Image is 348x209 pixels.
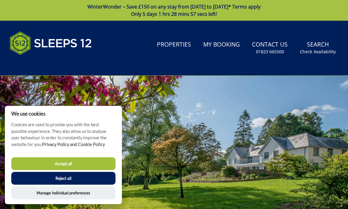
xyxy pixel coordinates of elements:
small: Check Availability [300,49,336,55]
button: Manage Individual preferences [11,186,115,199]
button: Accept all [11,157,115,170]
span: Only 5 days 1 hrs 28 mins 57 secs left! [131,11,217,17]
img: Sleeps 12 [10,28,92,58]
a: Properties [154,38,194,52]
small: 01823 665500 [256,49,284,55]
iframe: Customer reviews powered by Trustpilot [7,62,71,67]
a: Contact Us01823 665500 [250,38,290,58]
a: My Booking [201,38,242,52]
a: SearchCheck Availability [297,38,338,58]
p: Cookies are used to provide you with the best possible experience. They also allow us to analyse ... [5,121,122,152]
h2: We use cookies [5,111,122,117]
button: Reject all [11,172,115,185]
a: Privacy Policy and Cookie Policy [42,142,105,147]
